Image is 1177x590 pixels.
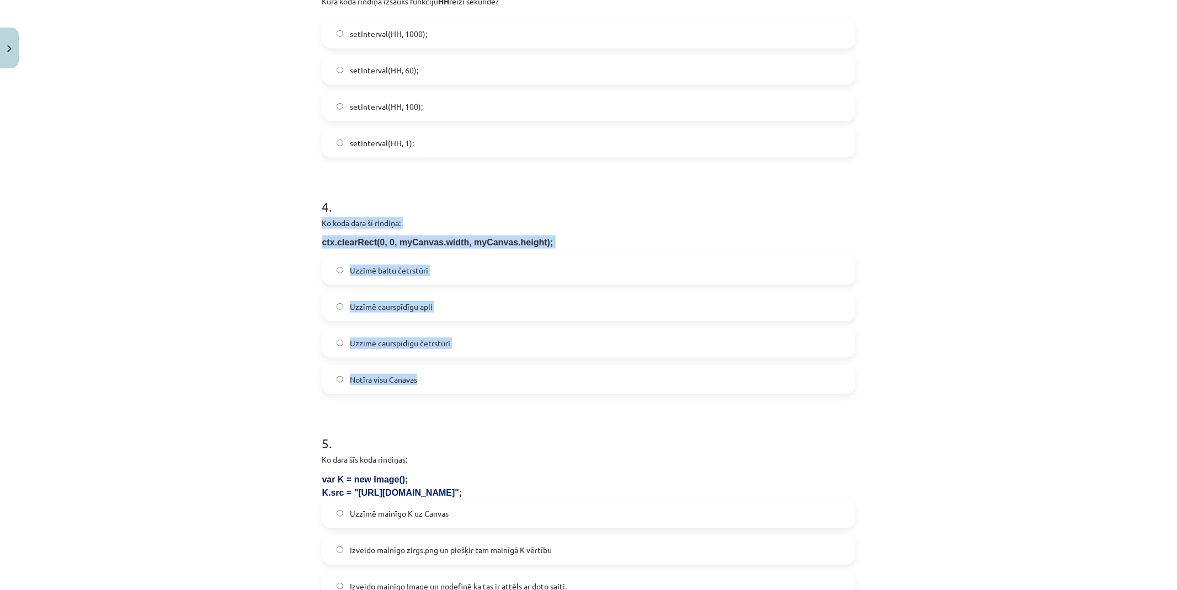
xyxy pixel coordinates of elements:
input: setInterval(HH, 1); [337,140,344,147]
input: Izveido mainīgo Image un nodefinē ka tas ir attēls ar doto saiti. [337,583,344,590]
span: ctx.clearRect(0, 0, myCanvas.width, myCanvas.height); [322,238,553,247]
span: Uzzīmē caurspīdīgu četrstūri [350,337,450,349]
input: Uzzīmē caurspīdīgu četrstūri [337,340,344,347]
input: Uzzīmē mainīgo K uz Canvas [337,510,344,517]
span: Uzzīmē baltu četrstūri [350,265,428,276]
span: K.src = "[URL][DOMAIN_NAME]"; [322,488,462,497]
span: Uzzīmē caurspīdīgu apli [350,301,433,313]
p: Ko dara šīs koda rindiņas: [322,454,855,465]
input: Uzzīmē caurspīdīgu apli [337,303,344,310]
span: setInterval(HH, 60); [350,65,418,76]
input: setInterval(HH, 100); [337,103,344,110]
p: Ko kodā dara šī rindiņa: [322,217,855,229]
input: setInterval(HH, 1000); [337,30,344,37]
span: setInterval(HH, 1); [350,137,414,149]
span: Uzzīmē mainīgo K uz Canvas [350,508,449,519]
img: icon-close-lesson-0947bae3869378f0d4975bcd49f059093ad1ed9edebbc8119c70593378902aed.svg [7,45,12,52]
span: setInterval(HH, 100); [350,101,423,112]
h1: 4 . [322,180,855,214]
input: Uzzīmē baltu četrstūri [337,267,344,274]
h1: 5 . [322,416,855,450]
input: Notīra visu Canavas [337,376,344,383]
span: Izveido mainīgo zirgs.png un piešķir tam mainīgā K vērtību [350,544,552,556]
input: Izveido mainīgo zirgs.png un piešķir tam mainīgā K vērtību [337,546,344,554]
span: setInterval(HH, 1000); [350,28,427,40]
span: Notīra visu Canavas [350,374,417,385]
input: setInterval(HH, 60); [337,67,344,74]
span: var K = new Image(); [322,475,408,484]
